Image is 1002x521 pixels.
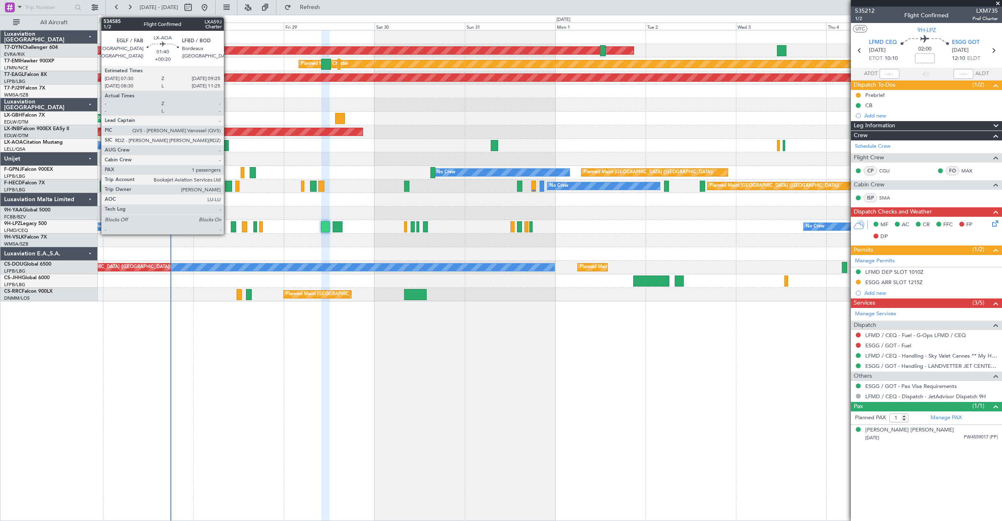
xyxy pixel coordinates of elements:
[854,131,868,140] span: Crew
[4,140,63,145] a: LX-AOACitation Mustang
[854,372,872,381] span: Others
[4,126,20,131] span: LX-INB
[879,167,898,174] a: CGU
[556,16,570,23] div: [DATE]
[4,113,45,118] a: LX-GBHFalcon 7X
[4,241,28,247] a: WMSA/SZB
[865,102,872,109] div: CB
[555,23,646,30] div: Mon 1
[4,208,23,213] span: 9H-YAA
[972,402,984,410] span: (1/1)
[293,5,327,10] span: Refresh
[854,246,873,255] span: Permits
[918,45,931,53] span: 02:00
[4,86,45,91] a: T7-PJ29Falcon 7X
[865,92,885,99] div: Prebrief
[879,194,898,202] a: SMA
[4,65,28,71] a: LFMN/NCE
[4,181,45,186] a: F-HECDFalcon 7X
[4,45,23,50] span: T7-DYN
[4,146,25,152] a: LELL/QSA
[103,23,193,30] div: Wed 27
[864,193,877,202] div: ISP
[865,393,986,400] a: LFMD / CEQ - Dispatch - JetAdvisor Dispatch 9H
[952,55,965,63] span: 12:10
[4,167,22,172] span: F-GPNJ
[885,55,898,63] span: 10:10
[865,332,966,339] a: LFMD / CEQ - Fuel - G-Ops LFMD / CEQ
[4,113,22,118] span: LX-GBH
[4,235,47,240] a: 9H-VSLKFalcon 7X
[855,414,886,422] label: Planned PAX
[972,80,984,89] span: (1/2)
[4,167,53,172] a: F-GPNJFalcon 900EX
[25,1,72,14] input: Trip Number
[465,23,555,30] div: Sun 31
[41,261,170,273] div: Planned Maint [GEOGRAPHIC_DATA] ([GEOGRAPHIC_DATA])
[854,321,876,330] span: Dispatch
[923,221,930,229] span: CR
[972,7,998,15] span: LXM735
[917,26,936,34] span: 9H-LPZ
[4,92,28,98] a: WMSA/SZB
[869,46,886,55] span: [DATE]
[4,221,21,226] span: 9H-LPZ
[4,181,22,186] span: F-HECD
[865,435,879,441] span: [DATE]
[854,180,885,190] span: Cabin Crew
[864,112,998,119] div: Add new
[854,207,932,217] span: Dispatch Checks and Weather
[961,167,980,174] a: MAX
[193,23,284,30] div: Thu 28
[864,166,877,175] div: CP
[4,133,28,139] a: EDLW/DTM
[952,39,979,47] span: ESGG GOT
[710,180,839,192] div: Planned Maint [GEOGRAPHIC_DATA] ([GEOGRAPHIC_DATA])
[902,221,909,229] span: AC
[580,261,709,273] div: Planned Maint [GEOGRAPHIC_DATA] ([GEOGRAPHIC_DATA])
[869,39,897,47] span: LFMD CEQ
[549,180,568,192] div: No Crew
[880,233,888,241] span: DP
[855,257,895,265] a: Manage Permits
[865,279,923,286] div: ESGG ARR SLOT 1215Z
[854,80,895,90] span: Dispatch To-Dos
[4,227,28,234] a: LFMD/CEQ
[280,1,330,14] button: Refresh
[853,25,867,32] button: UTC
[4,72,47,77] a: T7-EAGLFalcon 8X
[4,268,25,274] a: LFPB/LBG
[806,220,825,233] div: No Crew
[865,426,954,434] div: [PERSON_NAME] [PERSON_NAME]
[301,58,348,70] div: Planned Maint Chester
[4,59,54,64] a: T7-EMIHawker 900XP
[4,295,30,301] a: DNMM/LOS
[855,142,891,151] a: Schedule Crew
[854,298,875,308] span: Services
[854,121,895,131] span: Leg Information
[646,23,736,30] div: Tue 2
[4,78,25,85] a: LFPB/LBG
[4,140,23,145] span: LX-AOA
[4,275,50,280] a: CS-JHHGlobal 6000
[865,269,924,275] div: LFMD DEP SLOT 1010Z
[972,298,984,307] span: (3/5)
[4,51,25,57] a: EVRA/RIX
[952,46,969,55] span: [DATE]
[4,289,53,294] a: CS-RRCFalcon 900LX
[855,310,896,318] a: Manage Services
[4,45,58,50] a: T7-DYNChallenger 604
[286,288,415,301] div: Planned Maint [GEOGRAPHIC_DATA] ([GEOGRAPHIC_DATA])
[4,119,28,125] a: EDLW/DTM
[4,126,69,131] a: LX-INBFalcon 900EX EASy II
[975,70,989,78] span: ALDT
[584,166,713,179] div: Planned Maint [GEOGRAPHIC_DATA] ([GEOGRAPHIC_DATA])
[967,55,980,63] span: ELDT
[904,11,949,20] div: Flight Confirmed
[4,208,51,213] a: 9H-YAAGlobal 5000
[437,166,455,179] div: No Crew
[865,342,911,349] a: ESGG / GOT - Fuel
[99,16,113,23] div: [DATE]
[4,221,47,226] a: 9H-LPZLegacy 500
[869,55,882,63] span: ETOT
